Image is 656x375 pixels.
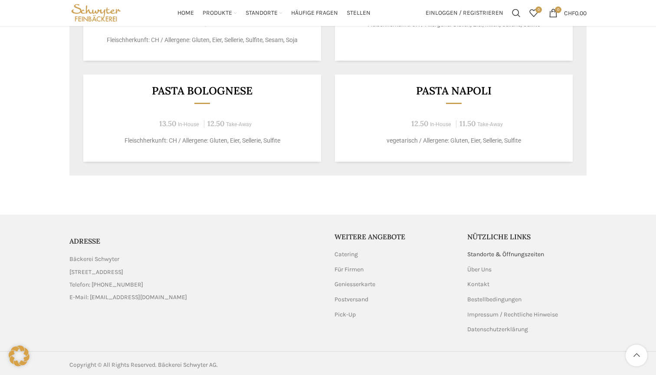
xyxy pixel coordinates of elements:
[535,7,542,13] span: 0
[564,9,587,16] bdi: 0.00
[94,136,311,145] p: Fleischherkunft: CH / Allergene: Gluten, Eier, Sellerie, Sulfite
[426,10,503,16] span: Einloggen / Registrieren
[177,9,194,17] span: Home
[246,4,282,22] a: Standorte
[346,85,562,96] h3: Pasta Napoli
[335,295,369,304] a: Postversand
[127,4,421,22] div: Main navigation
[69,254,119,264] span: Bäckerei Schwyter
[626,345,647,366] a: Scroll to top button
[226,121,252,127] span: Take-Away
[544,4,591,22] a: 0 CHF0.00
[177,4,194,22] a: Home
[467,250,545,259] a: Standorte & Öffnungszeiten
[467,325,529,334] a: Datenschutzerklärung
[246,9,278,17] span: Standorte
[459,119,476,128] span: 11.50
[335,232,454,241] h5: Weitere Angebote
[347,9,371,17] span: Stellen
[346,136,562,145] p: vegetarisch / Allergene: Gluten, Eier, Sellerie, Sulfite
[347,4,371,22] a: Stellen
[69,267,123,277] span: [STREET_ADDRESS]
[467,280,490,289] a: Kontakt
[335,265,364,274] a: Für Firmen
[467,232,587,241] h5: Nützliche Links
[335,250,359,259] a: Catering
[69,280,321,290] a: List item link
[291,4,338,22] a: Häufige Fragen
[555,7,561,13] span: 0
[525,4,542,22] a: 0
[335,310,357,319] a: Pick-Up
[525,4,542,22] div: Meine Wunschliste
[411,119,428,128] span: 12.50
[421,4,508,22] a: Einloggen / Registrieren
[467,295,522,304] a: Bestellbedingungen
[69,360,324,370] div: Copyright © All Rights Reserved. Bäckerei Schwyter AG.
[207,119,224,128] span: 12.50
[477,121,503,127] span: Take-Away
[291,9,338,17] span: Häufige Fragen
[69,237,100,245] span: ADRESSE
[94,36,311,45] p: Fleischherkunft: CH / Allergene: Gluten, Eier, Sellerie, Sulfite, Sesam, Soja
[159,119,176,128] span: 13.50
[203,4,237,22] a: Produkte
[564,9,575,16] span: CHF
[467,265,492,274] a: Über Uns
[335,280,376,289] a: Geniesserkarte
[94,85,311,96] h3: Pasta Bolognese
[508,4,525,22] a: Suchen
[69,293,321,302] a: List item link
[467,310,559,319] a: Impressum / Rechtliche Hinweise
[430,121,451,127] span: In-House
[69,9,123,16] a: Site logo
[203,9,232,17] span: Produkte
[178,121,199,127] span: In-House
